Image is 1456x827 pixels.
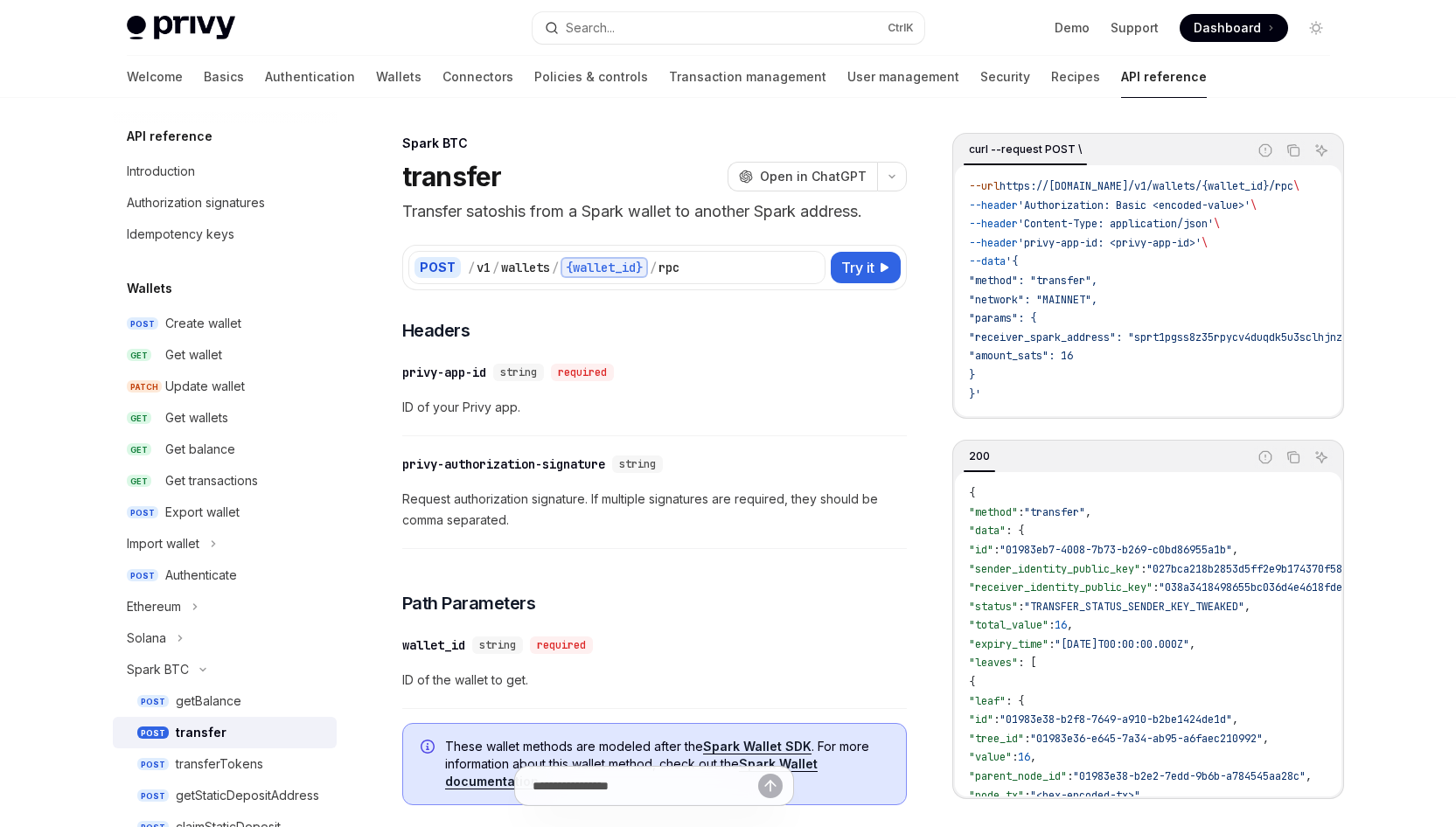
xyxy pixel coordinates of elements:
span: ID of the wallet to get. [402,670,907,691]
span: , [1030,750,1036,764]
span: "01983eb7-4008-7b73-b269-c0bd86955a1b" [1000,543,1232,557]
button: Toggle Spark BTC section [113,654,337,685]
div: Spark BTC [402,135,907,152]
span: , [1306,769,1312,783]
span: "method" [969,505,1018,519]
div: Ethereum [127,596,181,617]
span: "TRANSFER_STATUS_SENDER_KEY_TWEAKED" [1024,600,1244,614]
a: PATCHUpdate wallet [113,371,337,402]
div: Introduction [127,161,195,182]
span: 'privy-app-id: <privy-app-id>' [1018,236,1202,250]
span: "receiver_identity_public_key" [969,580,1153,594]
a: Transaction management [669,56,826,98]
div: Import wallet [127,533,199,554]
a: Basics [204,56,244,98]
div: privy-authorization-signature [402,455,605,473]
button: Toggle Solana section [113,622,337,654]
span: : [ [1018,656,1036,670]
button: Try it [831,252,901,283]
span: --header [969,198,1018,212]
div: rpc [658,259,679,276]
a: Wallets [376,56,421,98]
button: Toggle Ethereum section [113,591,337,622]
button: Toggle Import wallet section [113,528,337,559]
div: Get wallet [165,344,222,365]
a: Idempotency keys [113,219,337,250]
span: "id" [969,543,993,557]
svg: Info [421,740,438,757]
a: POSTAuthenticate [113,559,337,591]
a: POSTExport wallet [113,497,337,528]
span: , [1067,618,1073,632]
span: POST [127,569,158,582]
h1: transfer [402,161,502,192]
span: , [1189,637,1195,651]
button: Report incorrect code [1254,139,1277,162]
span: "transfer" [1024,505,1085,519]
span: "status" [969,600,1018,614]
span: 'Authorization: Basic <encoded-value>' [1018,198,1250,212]
button: Open in ChatGPT [728,162,877,191]
span: "value" [969,750,1012,764]
a: Support [1111,19,1159,37]
a: Recipes [1051,56,1100,98]
span: string [619,457,656,471]
a: Spark Wallet SDK [703,739,812,754]
button: Ask AI [1310,446,1333,469]
img: light logo [127,16,235,40]
span: Ctrl K [888,21,914,35]
span: "leaves" [969,656,1018,670]
div: getStaticDepositAddress [176,785,319,806]
span: "node_tx" [969,789,1024,803]
h5: Wallets [127,278,172,299]
a: GETGet balance [113,434,337,465]
span: "id" [969,712,993,726]
span: 'Content-Type: application/json' [1018,217,1214,231]
span: \ [1250,198,1257,212]
span: '{ [1006,254,1018,268]
span: POST [137,695,169,708]
span: "params": { [969,311,1036,325]
span: : [1018,505,1024,519]
span: 16 [1018,750,1030,764]
div: / [468,259,475,276]
div: wallets [501,259,550,276]
a: GETGet wallets [113,402,337,434]
span: GET [127,349,151,362]
span: GET [127,412,151,425]
span: "01983e38-b2f8-7649-a910-b2be1424de1d" [1000,712,1232,726]
span: , [1263,732,1269,746]
a: POSTCreate wallet [113,308,337,339]
button: Copy the contents from the code block [1282,446,1305,469]
span: , [1244,600,1250,614]
span: "amount_sats": 16 [969,349,1073,363]
span: POST [137,758,169,771]
a: Welcome [127,56,183,98]
span: --data [969,254,1006,268]
span: "tree_id" [969,732,1024,746]
a: Dashboard [1180,14,1288,42]
a: Introduction [113,156,337,187]
span: --header [969,236,1018,250]
span: POST [137,789,169,803]
div: Idempotency keys [127,224,234,245]
div: v1 [477,259,491,276]
span: "[DATE]T00:00:00.000Z" [1055,637,1189,651]
span: "sender_identity_public_key" [969,562,1140,576]
span: : [1048,618,1055,632]
span: PATCH [127,380,162,393]
div: Update wallet [165,376,245,397]
div: transfer [176,722,226,743]
span: : [1024,732,1030,746]
span: POST [137,726,169,740]
span: "expiry_time" [969,637,1048,651]
span: : [993,543,1000,557]
span: 16 [1055,618,1067,632]
span: "parent_node_id" [969,769,1067,783]
span: --url [969,179,1000,193]
h5: API reference [127,126,212,147]
button: Send message [758,774,783,798]
span: : [1024,789,1030,803]
span: Dashboard [1194,19,1261,37]
span: --header [969,217,1018,231]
